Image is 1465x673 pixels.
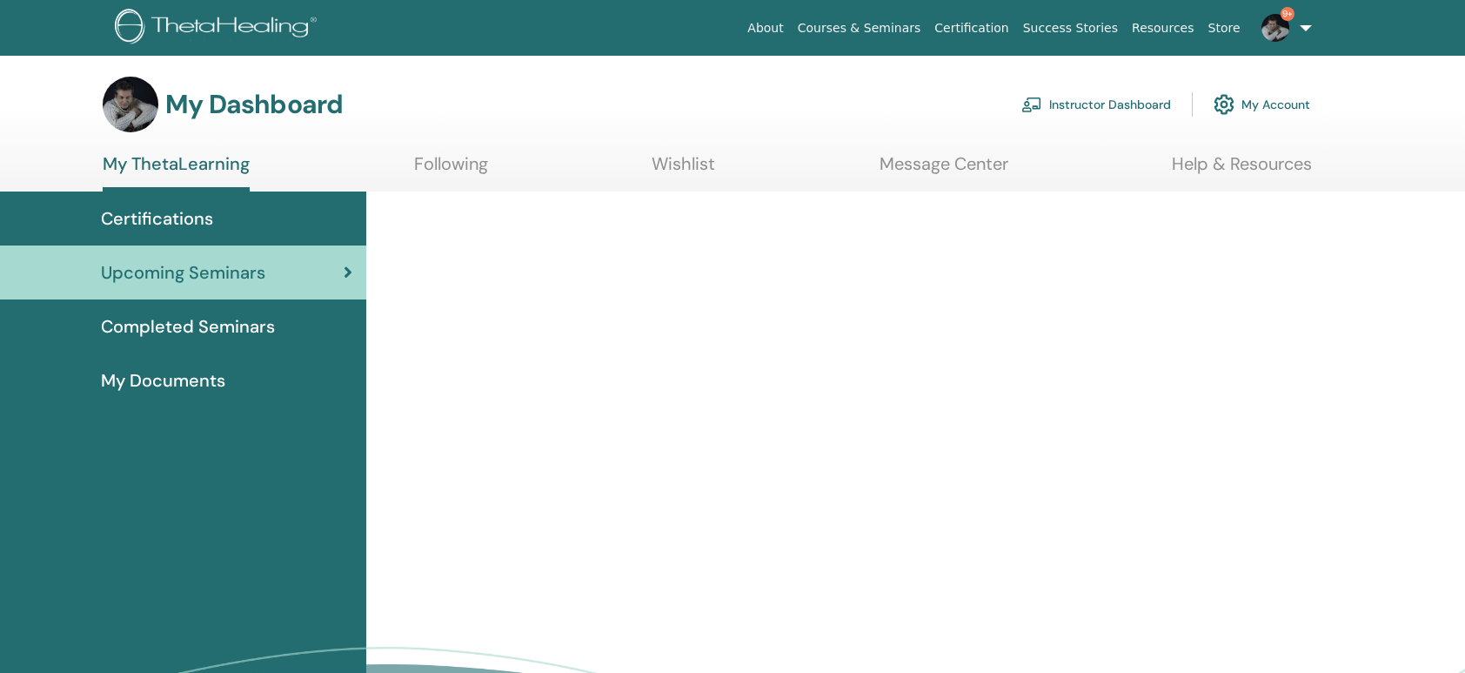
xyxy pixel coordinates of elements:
a: Help & Resources [1172,153,1312,187]
img: cog.svg [1214,90,1234,119]
a: Certification [927,12,1015,44]
a: Success Stories [1016,12,1125,44]
a: Store [1201,12,1248,44]
span: 9+ [1281,7,1294,21]
a: Resources [1125,12,1201,44]
img: default.jpg [103,77,158,132]
img: chalkboard-teacher.svg [1021,97,1042,112]
a: Courses & Seminars [791,12,928,44]
span: My Documents [101,367,225,394]
img: logo.png [115,9,323,48]
img: default.jpg [1261,14,1289,42]
a: My ThetaLearning [103,153,250,192]
span: Completed Seminars [101,313,275,340]
a: Wishlist [652,153,715,187]
span: Certifications [101,205,213,232]
a: Following [414,153,488,187]
span: Upcoming Seminars [101,259,265,286]
h3: My Dashboard [165,89,343,120]
a: Instructor Dashboard [1021,85,1171,124]
a: About [740,12,790,44]
a: My Account [1214,85,1310,124]
a: Message Center [880,153,1008,187]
